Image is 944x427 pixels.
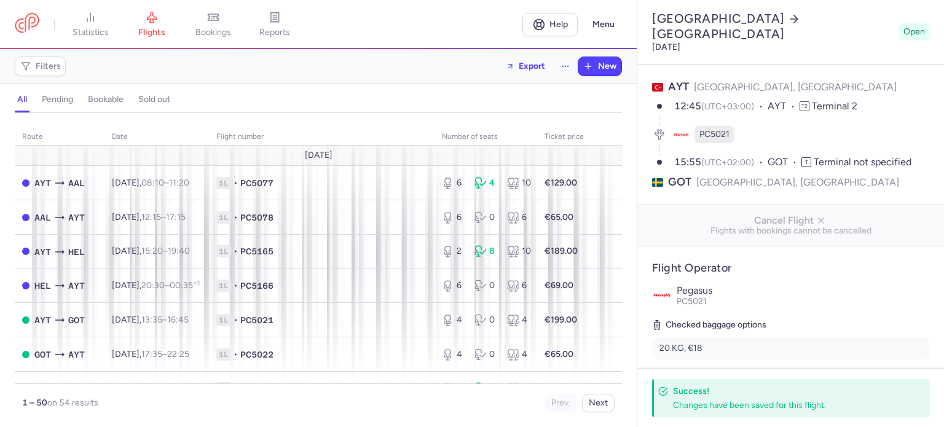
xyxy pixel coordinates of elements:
time: 16:45 [167,315,189,325]
span: [DATE], [112,315,189,325]
time: 00:35 [170,280,200,291]
span: BLL [68,382,85,396]
span: Terminal 2 [812,100,857,112]
button: Next [582,394,615,412]
div: 0 [474,348,497,361]
span: AAL [34,211,51,224]
span: 1L [216,177,231,189]
span: 1L [216,280,231,292]
span: • [234,245,238,257]
h5: Checked baggage options [652,318,930,332]
span: GOT [768,155,801,170]
span: – [141,383,188,393]
span: bookings [195,27,231,38]
span: 1L [216,314,231,326]
span: PC5022 [240,348,273,361]
div: 0 [474,280,497,292]
li: 20 KG, €18 [652,337,930,359]
div: 6 [442,280,465,292]
button: Export [498,57,553,76]
strong: €189.00 [545,246,578,256]
time: 15:20 [141,246,163,256]
span: [GEOGRAPHIC_DATA], [GEOGRAPHIC_DATA] [694,81,897,93]
span: AAL [68,176,85,190]
time: 12:15 [141,212,161,222]
span: PC5023 [240,382,273,394]
time: 22:25 [167,349,189,359]
button: Menu [585,13,622,36]
time: 13:35 [141,315,162,325]
h4: bookable [88,94,124,105]
span: – [141,280,200,291]
a: statistics [60,11,121,38]
button: New [578,57,621,76]
span: AYT [668,80,689,93]
div: 4 [442,348,465,361]
span: [GEOGRAPHIC_DATA], [GEOGRAPHIC_DATA] [696,174,899,190]
span: Cancel Flight [647,215,935,226]
time: 12:45 [674,100,701,112]
a: bookings [183,11,244,38]
time: 19:40 [168,246,190,256]
th: Ticket price [537,128,591,146]
span: PC5165 [240,245,273,257]
time: 11:20 [169,178,189,188]
time: 19:10 [168,383,188,393]
span: [DATE], [112,383,188,393]
span: on 54 results [47,398,98,408]
h4: Flight Operator [652,261,930,275]
h4: Success! [673,385,903,397]
th: date [104,128,209,146]
span: • [234,211,238,224]
strong: €199.00 [545,315,577,325]
span: AYT [68,348,85,361]
sup: +1 [193,279,200,287]
p: Pegasus [677,285,930,296]
span: Filters [36,61,61,71]
span: Export [519,61,545,71]
span: AYT [68,279,85,292]
span: AYT [34,313,51,327]
span: New [598,61,616,71]
span: [DATE], [112,212,186,222]
div: 6 [442,177,465,189]
span: • [234,177,238,189]
h4: sold out [138,94,170,105]
span: AYT [68,211,85,224]
strong: €65.00 [545,212,573,222]
span: GOT [34,348,51,361]
div: 4 [474,382,497,394]
span: [DATE], [112,349,189,359]
span: HEL [34,279,51,292]
span: 1L [216,245,231,257]
div: 2 [442,245,465,257]
span: HEL [68,245,85,259]
h4: pending [42,94,73,105]
strong: €149.00 [545,383,578,393]
span: – [141,212,186,222]
div: 4 [442,314,465,326]
span: (UTC+03:00) [701,101,754,112]
span: statistics [73,27,109,38]
div: 6 [507,280,530,292]
strong: 1 – 50 [22,398,47,408]
span: – [141,178,189,188]
h2: [GEOGRAPHIC_DATA] [GEOGRAPHIC_DATA] [652,11,894,42]
span: (UTC+02:00) [701,157,754,168]
span: – [141,315,189,325]
div: Changes have been saved for this flight. [673,399,903,411]
div: 4 [474,177,497,189]
span: Flights with bookings cannot be cancelled [647,226,935,236]
div: 0 [474,211,497,224]
time: [DATE] [652,42,680,52]
span: T [801,157,811,167]
span: GOT [68,313,85,327]
span: AYT [768,100,800,114]
figure: PC airline logo [672,126,690,143]
time: 08:10 [141,178,164,188]
span: PC5021 [240,314,273,326]
span: GOT [668,174,691,190]
span: reports [259,27,290,38]
span: – [141,349,189,359]
span: PC5166 [240,280,273,292]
